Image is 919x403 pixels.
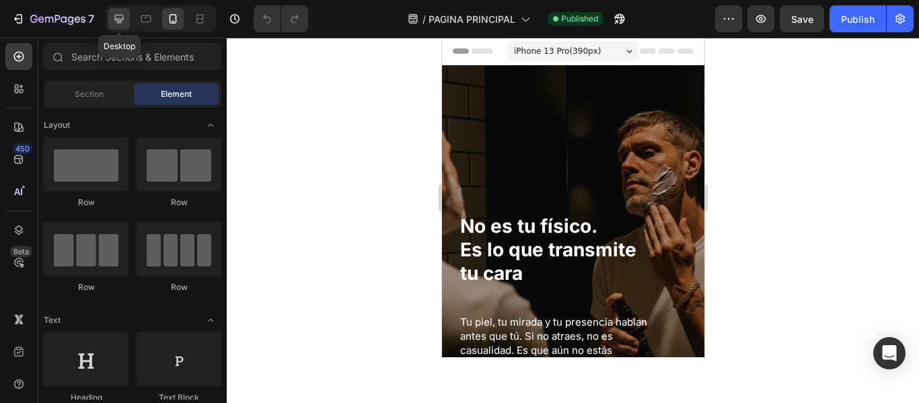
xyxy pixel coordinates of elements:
[18,278,205,333] span: Tu piel, tu mirada y tu presencia hablan antes que tú. Si no atraes, no es casualidad. Es que aún...
[5,5,100,32] button: 7
[161,88,192,100] span: Element
[13,143,32,154] div: 450
[561,13,598,25] span: Published
[44,196,128,209] div: Row
[422,12,426,26] span: /
[429,12,515,26] span: PAGINA PRINCIPAL
[88,11,94,27] p: 7
[10,246,32,257] div: Beta
[44,314,61,326] span: Text
[442,38,704,357] iframe: Design area
[791,13,813,25] span: Save
[780,5,824,32] button: Save
[830,5,886,32] button: Publish
[75,88,104,100] span: Section
[254,5,308,32] div: Undo/Redo
[44,43,221,70] input: Search Sections & Elements
[200,114,221,136] span: Toggle open
[137,281,221,293] div: Row
[44,119,70,131] span: Layout
[200,309,221,331] span: Toggle open
[873,337,906,369] div: Open Intercom Messenger
[137,196,221,209] div: Row
[841,12,875,26] div: Publish
[44,281,128,293] div: Row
